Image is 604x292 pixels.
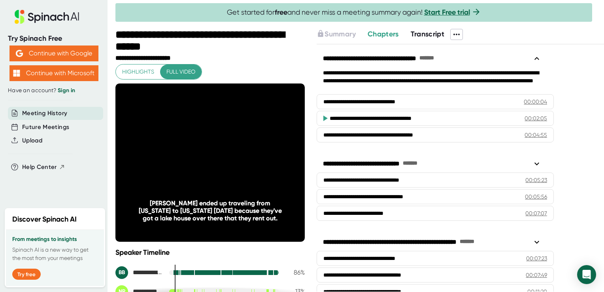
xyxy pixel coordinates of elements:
[526,271,547,279] div: 00:07:49
[424,8,470,17] a: Start Free trial
[115,266,128,279] div: BB
[227,8,481,17] span: Get started for and never miss a meeting summary again!
[116,64,160,79] button: Highlights
[22,163,57,172] span: Help Center
[16,50,23,57] img: Aehbyd4JwY73AAAAAElFTkSuQmCC
[9,46,98,61] button: Continue with Google
[58,87,75,94] a: Sign in
[368,29,399,40] button: Chapters
[122,67,154,77] span: Highlights
[12,214,77,225] h2: Discover Spinach AI
[577,265,596,284] div: Open Intercom Messenger
[12,236,98,243] h3: From meetings to insights
[525,131,547,139] div: 00:04:55
[325,30,355,38] span: Summary
[115,248,305,257] div: Speaker Timeline
[411,30,445,38] span: Transcript
[524,98,547,106] div: 00:00:04
[317,29,367,40] div: Upgrade to access
[8,34,100,43] div: Try Spinach Free
[22,123,69,132] button: Future Meetings
[525,209,547,217] div: 00:07:07
[9,65,98,81] button: Continue with Microsoft
[134,199,286,222] div: [PERSON_NAME] ended up traveling from [US_STATE] to [US_STATE] [DATE] because they've got a lake ...
[22,109,67,118] button: Meeting History
[12,246,98,262] p: Spinach AI is a new way to get the most from your meetings
[22,136,42,145] button: Upload
[115,266,163,279] div: Bradley Barrie
[525,193,547,201] div: 00:05:56
[317,29,355,40] button: Summary
[8,87,100,94] div: Have an account?
[22,163,65,172] button: Help Center
[12,269,41,280] button: Try free
[525,114,547,122] div: 00:02:05
[166,67,195,77] span: Full video
[285,269,305,276] div: 86 %
[160,64,202,79] button: Full video
[411,29,445,40] button: Transcript
[368,30,399,38] span: Chapters
[275,8,287,17] b: free
[525,176,547,184] div: 00:05:23
[526,254,547,262] div: 00:07:23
